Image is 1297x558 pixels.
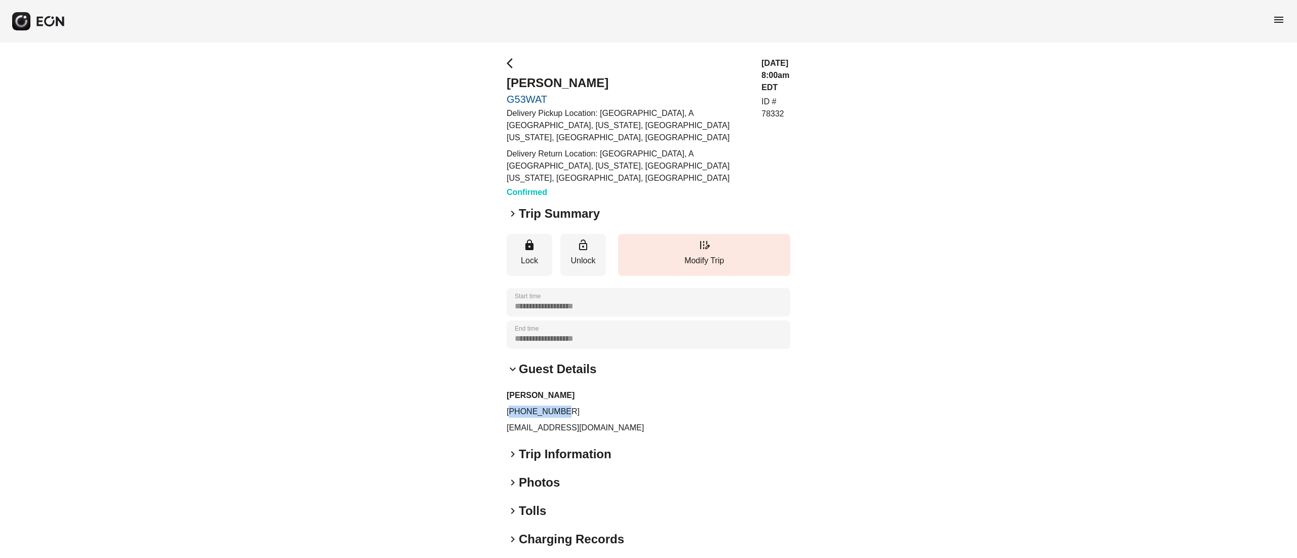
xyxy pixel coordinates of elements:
h2: Charging Records [519,531,624,547]
button: Unlock [560,234,606,276]
h2: [PERSON_NAME] [507,75,749,91]
h2: Tolls [519,503,546,519]
p: Delivery Pickup Location: [GEOGRAPHIC_DATA], A [GEOGRAPHIC_DATA], [US_STATE], [GEOGRAPHIC_DATA][U... [507,107,749,144]
span: arrow_back_ios [507,57,519,69]
h2: Trip Information [519,446,612,462]
span: keyboard_arrow_right [507,505,519,517]
h3: [DATE] 8:00am EDT [761,57,790,94]
h3: [PERSON_NAME] [507,389,790,402]
span: keyboard_arrow_down [507,363,519,375]
h3: Confirmed [507,186,749,198]
button: Lock [507,234,552,276]
p: Lock [512,255,547,267]
button: Modify Trip [618,234,790,276]
p: Unlock [565,255,601,267]
span: lock [523,239,536,251]
h2: Guest Details [519,361,596,377]
span: keyboard_arrow_right [507,476,519,489]
span: keyboard_arrow_right [507,208,519,220]
p: [EMAIL_ADDRESS][DOMAIN_NAME] [507,422,790,434]
span: keyboard_arrow_right [507,448,519,460]
p: Delivery Return Location: [GEOGRAPHIC_DATA], A [GEOGRAPHIC_DATA], [US_STATE], [GEOGRAPHIC_DATA][U... [507,148,749,184]
h2: Photos [519,474,560,491]
p: Modify Trip [623,255,785,267]
p: ID # 78332 [761,96,790,120]
span: lock_open [577,239,589,251]
p: [PHONE_NUMBER] [507,406,790,418]
span: keyboard_arrow_right [507,533,519,545]
span: menu [1273,14,1285,26]
span: edit_road [698,239,710,251]
a: G53WAT [507,93,749,105]
h2: Trip Summary [519,206,600,222]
